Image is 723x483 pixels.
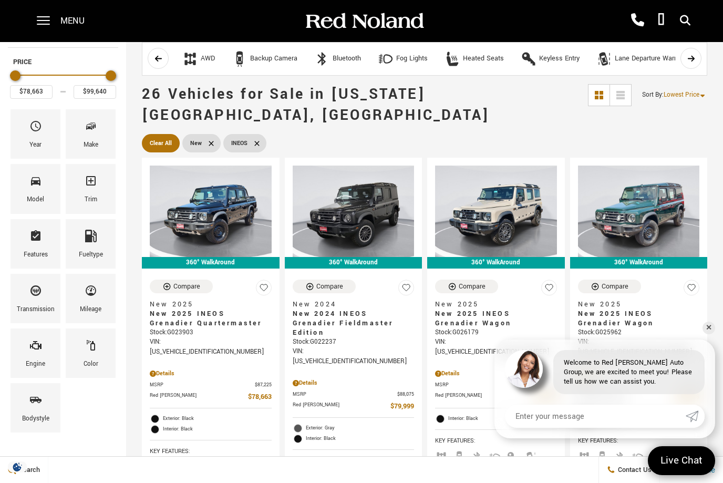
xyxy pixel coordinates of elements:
span: Key Features : [293,455,415,467]
div: Features [24,249,48,261]
img: 2024 INEOS Grenadier Fieldmaster Edition [293,166,415,257]
div: Mileage [80,304,101,315]
h5: Price [13,57,113,67]
span: Bluetooth [471,452,483,460]
button: Backup CameraBackup Camera [226,48,303,70]
span: Fog Lights [489,452,501,460]
div: VIN: [US_VEHICLE_IDENTIFICATION_NUMBER] [150,337,272,356]
span: Bluetooth [614,452,626,460]
section: Click to Open Cookie Consent Modal [5,461,29,472]
div: Stock : G023903 [150,328,272,337]
input: Enter your message [505,405,686,428]
button: BluetoothBluetooth [308,48,367,70]
div: ModelModel [11,164,60,213]
div: TransmissionTransmission [11,274,60,323]
span: New 2024 [293,300,407,309]
span: Keyless Entry [649,452,662,460]
span: New [190,137,202,150]
div: Stock : G025962 [578,328,700,337]
button: Keyless EntryKeyless Entry [515,48,585,70]
div: Heated Seats [445,51,460,67]
span: Fog Lights [632,452,644,460]
span: AWD [435,452,448,460]
div: 360° WalkAround [285,257,422,269]
div: Compare [316,282,343,291]
span: MSRP [435,381,540,389]
input: Minimum [10,85,53,99]
div: FeaturesFeatures [11,219,60,269]
div: Engine [26,358,45,370]
span: Make [85,117,97,139]
span: Sort By : [642,90,664,99]
div: Trim [85,194,97,205]
span: $87,225 [255,381,272,389]
a: New 2025New 2025 INEOS Grenadier Wagon [435,300,557,328]
div: Lane Departure Warning [615,54,687,64]
div: Keyless Entry [539,54,580,64]
span: Exterior: Gray [306,423,415,434]
a: New 2025New 2025 INEOS Grenadier Wagon [578,300,700,328]
span: Red [PERSON_NAME] [435,392,533,403]
div: Bluetooth [333,54,361,64]
span: Color [85,336,97,358]
div: Stock : G022237 [293,337,415,347]
span: New 2025 INEOS Grenadier Quartermaster [150,309,264,328]
button: Compare Vehicle [578,280,641,293]
button: Compare Vehicle [293,280,356,293]
span: Key Features : [435,435,557,447]
span: Backup Camera [596,452,608,460]
img: 2025 INEOS Grenadier Wagon [578,166,700,257]
div: Compare [173,282,200,291]
div: 360° WalkAround [427,257,565,269]
div: Welcome to Red [PERSON_NAME] Auto Group, we are excited to meet you! Please tell us how we can as... [553,350,705,394]
div: Backup Camera [232,51,247,67]
span: New 2025 INEOS Grenadier Wagon [435,309,549,328]
div: Fueltype [79,249,103,261]
div: YearYear [11,109,60,159]
span: Year [29,117,42,139]
div: Bodystyle [22,413,49,425]
a: Live Chat [648,446,715,475]
div: BodystyleBodystyle [11,383,60,433]
div: EngineEngine [11,328,60,378]
div: AWD [182,51,198,67]
div: Pricing Details - New 2025 INEOS Grenadier Quartermaster With Navigation & 4WD [150,369,272,378]
div: Model [27,194,44,205]
a: New 2024New 2024 INEOS Grenadier Fieldmaster Edition [293,300,415,337]
button: Heated SeatsHeated Seats [439,48,510,70]
span: Features [29,227,42,249]
span: Keyless Entry [507,452,519,460]
div: VIN: [US_VEHICLE_IDENTIFICATION_NUMBER] [293,347,415,366]
a: MSRP $87,225 [150,381,272,389]
div: 360° WalkAround [570,257,708,269]
button: scroll left [148,48,169,69]
div: Color [84,358,98,370]
span: Key Features : [578,435,700,447]
span: Bodystyle [29,391,42,413]
span: Interior: Black [306,434,415,444]
span: $79,999 [390,401,414,412]
button: Save Vehicle [684,280,699,300]
a: Submit [686,405,705,428]
img: 2025 INEOS Grenadier Wagon [435,166,557,257]
div: VIN: [US_VEHICLE_IDENTIFICATION_NUMBER] [435,337,557,356]
button: scroll right [680,48,701,69]
span: New 2025 [150,300,264,309]
button: Compare Vehicle [435,280,498,293]
div: Maximum Price [106,70,116,81]
span: $78,663 [248,392,272,403]
span: MSRP [150,381,255,389]
button: Fog LightsFog Lights [372,48,433,70]
span: Backup Camera [453,452,466,460]
div: Stock : G026179 [435,328,557,337]
div: Year [29,139,42,151]
div: Lane Departure Warning [596,51,612,67]
span: 26 Vehicles for Sale in [US_STATE][GEOGRAPHIC_DATA], [GEOGRAPHIC_DATA] [142,84,490,126]
span: $88,075 [397,390,414,398]
span: Lowest Price [664,90,699,99]
span: Live Chat [655,454,708,468]
span: Mileage [85,282,97,304]
a: Red [PERSON_NAME] $79,999 [293,401,415,412]
span: Red [PERSON_NAME] [150,392,248,403]
button: Save Vehicle [398,280,414,300]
